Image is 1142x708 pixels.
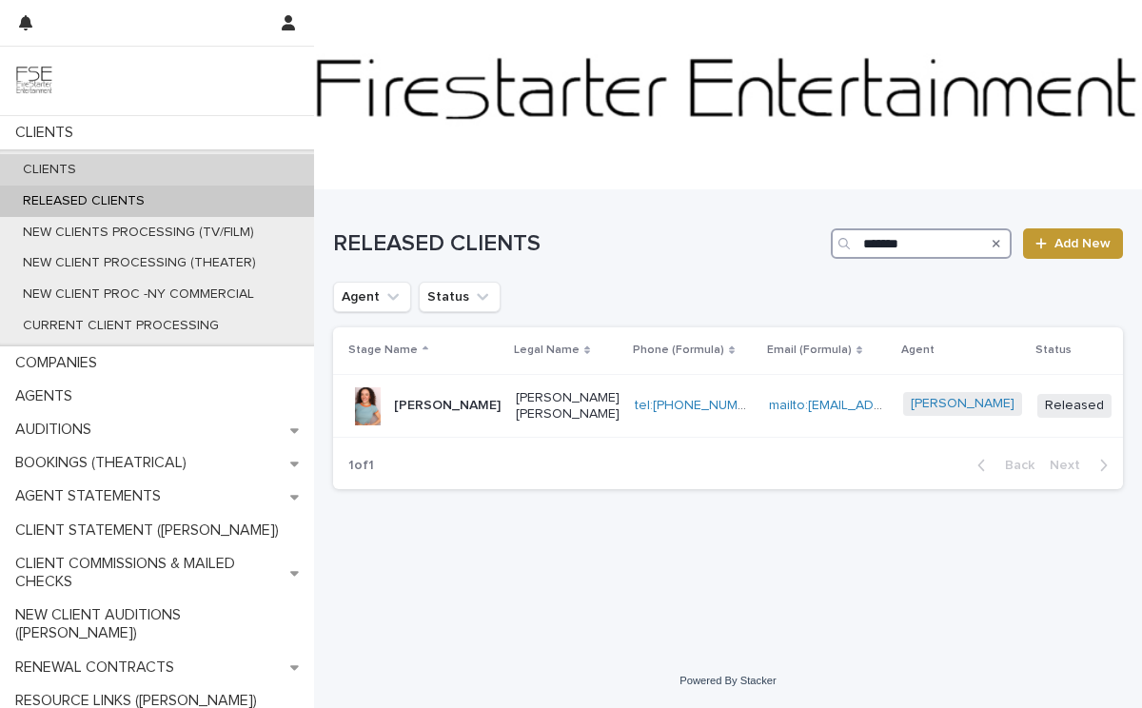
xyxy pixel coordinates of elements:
[516,390,620,423] p: [PERSON_NAME] [PERSON_NAME]
[8,255,271,271] p: NEW CLIENT PROCESSING (THEATER)
[8,521,294,540] p: CLIENT STATEMENT ([PERSON_NAME])
[8,454,202,472] p: BOOKINGS (THEATRICAL)
[8,555,290,591] p: CLIENT COMMISSIONS & MAILED CHECKS
[8,318,234,334] p: CURRENT CLIENT PROCESSING
[15,62,53,100] img: 9JgRvJ3ETPGCJDhvPVA5
[633,340,724,361] p: Phone (Formula)
[1042,457,1123,474] button: Next
[831,228,1012,259] input: Search
[8,162,91,178] p: CLIENTS
[8,193,160,209] p: RELEASED CLIENTS
[994,459,1034,472] span: Back
[8,659,189,677] p: RENEWAL CONTRACTS
[8,606,314,642] p: NEW CLIENT AUDITIONS ([PERSON_NAME])
[769,399,1023,412] a: mailto:[EMAIL_ADDRESS][DOMAIN_NAME]
[1050,459,1092,472] span: Next
[962,457,1042,474] button: Back
[901,340,935,361] p: Agent
[1054,237,1111,250] span: Add New
[333,230,823,258] h1: RELEASED CLIENTS
[8,421,107,439] p: AUDITIONS
[8,387,88,405] p: AGENTS
[8,124,89,142] p: CLIENTS
[8,286,269,303] p: NEW CLIENT PROC -NY COMMERCIAL
[911,396,1014,412] a: [PERSON_NAME]
[8,225,269,241] p: NEW CLIENTS PROCESSING (TV/FILM)
[514,340,580,361] p: Legal Name
[8,487,176,505] p: AGENT STATEMENTS
[333,282,411,312] button: Agent
[1023,228,1123,259] a: Add New
[767,340,852,361] p: Email (Formula)
[333,442,389,489] p: 1 of 1
[679,675,776,686] a: Powered By Stacker
[1035,340,1072,361] p: Status
[348,340,418,361] p: Stage Name
[419,282,501,312] button: Status
[394,398,501,414] p: [PERSON_NAME]
[1037,394,1112,418] span: Released
[635,399,766,412] a: tel:[PHONE_NUMBER]
[8,354,112,372] p: COMPANIES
